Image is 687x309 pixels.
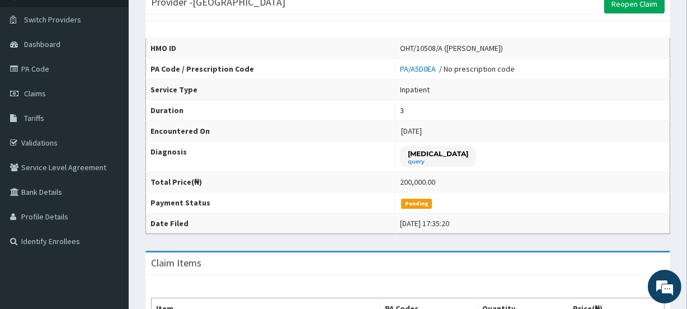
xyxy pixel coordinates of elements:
[400,218,449,229] div: [DATE] 17:35:20
[24,88,46,99] span: Claims
[400,176,435,188] div: 200,000.00
[146,142,396,172] th: Diagnosis
[146,121,396,142] th: Encountered On
[400,63,515,74] div: / No prescription code
[146,193,396,213] th: Payment Status
[400,105,404,116] div: 3
[400,64,439,74] a: PA/A5D0EA
[146,172,396,193] th: Total Price(₦)
[401,126,422,136] span: [DATE]
[400,43,503,54] div: OHT/10508/A ([PERSON_NAME])
[146,213,396,234] th: Date Filed
[146,38,396,59] th: HMO ID
[151,258,201,268] h3: Claim Items
[401,199,432,209] span: Pending
[400,84,430,95] div: Inpatient
[146,79,396,100] th: Service Type
[408,159,468,165] small: query
[24,15,81,25] span: Switch Providers
[146,59,396,79] th: PA Code / Prescription Code
[146,100,396,121] th: Duration
[24,113,44,123] span: Tariffs
[24,39,60,49] span: Dashboard
[408,149,468,158] p: [MEDICAL_DATA]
